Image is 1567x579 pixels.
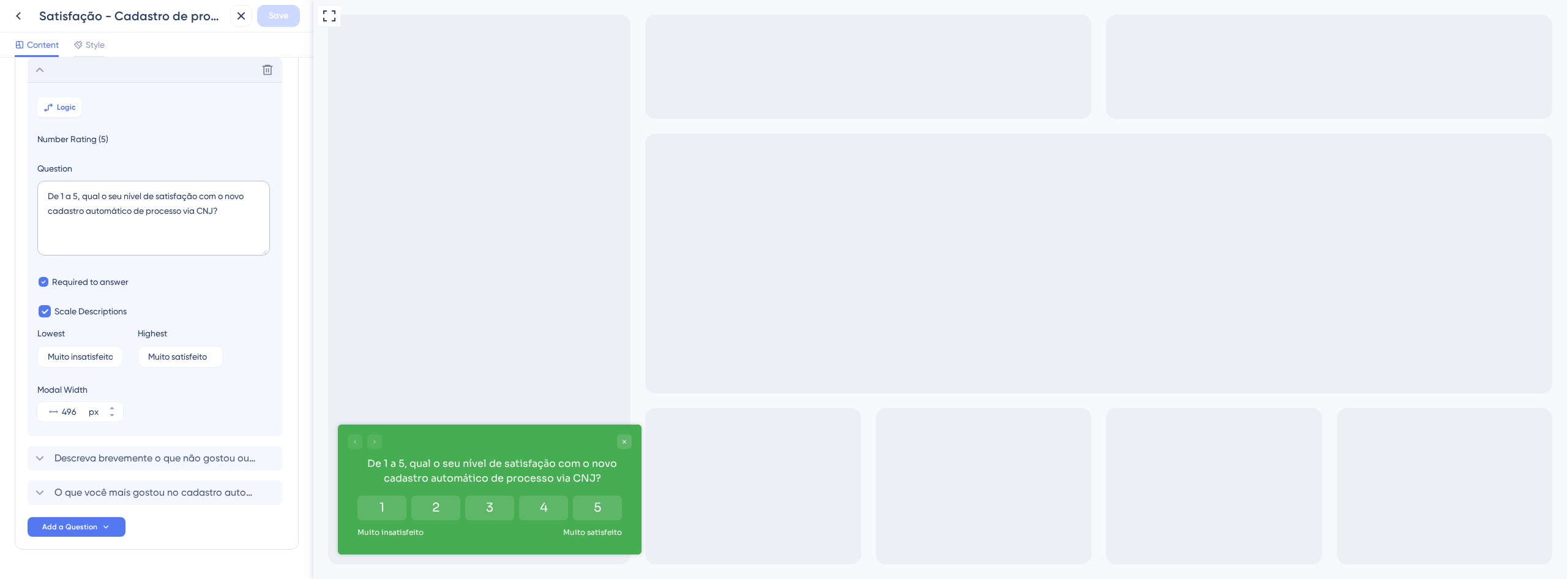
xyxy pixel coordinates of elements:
textarea: De 1 a 5, qual o seu nível de satisfação com o novo cadastro automático de processo via CNJ? [37,181,270,255]
span: Required to answer [52,274,129,289]
span: O que você mais gostou no cadastro automático via CNJ? (opcional) [54,485,256,500]
button: Add a Question [28,517,125,537]
span: Add a Question [42,522,97,532]
span: Logic [57,102,76,112]
input: Type the value [48,352,113,361]
div: Highest [138,326,167,341]
button: Save [257,5,300,27]
button: Logic [37,97,81,117]
div: Satisfação - Cadastro de processos via CNJ [39,7,225,25]
label: Question [37,161,272,176]
div: Modal Width [37,382,123,397]
input: px [62,404,86,419]
span: Save [269,9,288,23]
span: Style [86,37,105,52]
span: Number Rating (5) [37,132,272,146]
div: px [89,404,99,419]
span: Scale Descriptions [54,304,127,319]
span: Content [27,37,59,52]
span: Descreva brevemente o que não gostou ou o que gostaria que melhorássemos (opcional). [54,451,256,466]
button: px [101,402,123,412]
button: px [101,412,123,422]
input: Type the value [148,352,213,361]
div: Lowest [37,326,65,341]
iframe: UserGuiding Survey [24,425,328,554]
